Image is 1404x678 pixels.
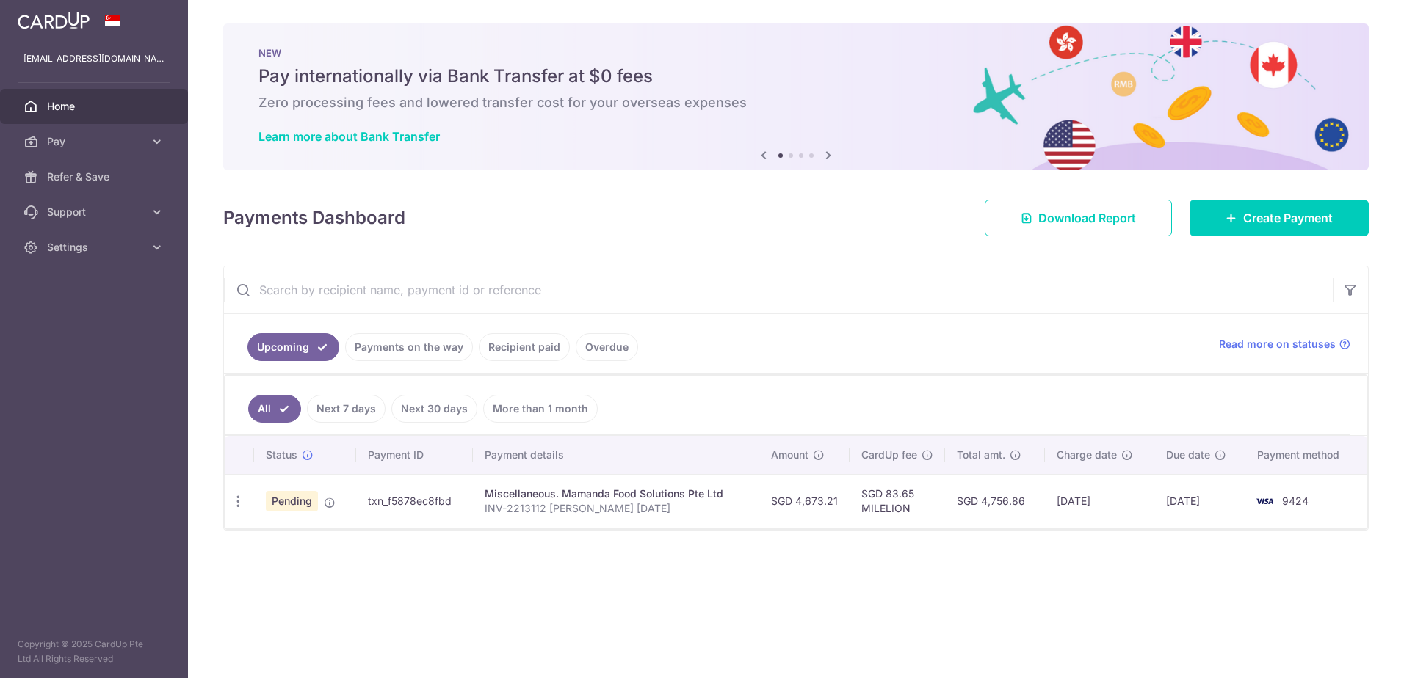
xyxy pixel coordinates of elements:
a: Next 30 days [391,395,477,423]
input: Search by recipient name, payment id or reference [224,266,1333,313]
span: Home [47,99,144,114]
a: Next 7 days [307,395,386,423]
p: [EMAIL_ADDRESS][DOMAIN_NAME] [23,51,164,66]
img: Bank transfer banner [223,23,1369,170]
h6: Zero processing fees and lowered transfer cost for your overseas expenses [258,94,1334,112]
span: Refer & Save [47,169,144,184]
td: txn_f5878ec8fbd [356,474,473,528]
a: Create Payment [1190,200,1369,236]
td: SGD 83.65 MILELION [850,474,945,528]
td: [DATE] [1154,474,1245,528]
span: Status [266,448,297,462]
span: Create Payment [1243,209,1333,227]
div: Miscellaneous. Mamanda Food Solutions Pte Ltd [485,486,748,501]
a: Upcoming [247,333,339,361]
span: Due date [1166,448,1210,462]
span: Total amt. [957,448,1005,462]
a: Overdue [576,333,638,361]
span: Settings [47,240,144,255]
a: Payments on the way [345,333,473,361]
h4: Payments Dashboard [223,205,405,231]
td: [DATE] [1045,474,1154,528]
span: Support [47,205,144,219]
td: SGD 4,756.86 [945,474,1045,528]
a: Read more on statuses [1219,337,1350,351]
h5: Pay internationally via Bank Transfer at $0 fees [258,65,1334,88]
span: CardUp fee [861,448,917,462]
span: Charge date [1057,448,1117,462]
span: Pending [266,491,318,511]
a: More than 1 month [483,395,598,423]
img: Bank Card [1250,492,1279,510]
a: Recipient paid [479,333,570,361]
th: Payment details [473,436,759,474]
p: INV-2213112 [PERSON_NAME] [DATE] [485,501,748,516]
span: Pay [47,134,144,149]
td: SGD 4,673.21 [759,474,850,528]
span: Read more on statuses [1219,337,1336,351]
span: Download Report [1038,209,1136,227]
span: 9424 [1282,495,1309,507]
th: Payment ID [356,436,473,474]
a: Learn more about Bank Transfer [258,129,440,144]
a: Download Report [985,200,1172,236]
a: All [248,395,301,423]
p: NEW [258,47,1334,59]
img: CardUp [18,12,90,29]
span: Amount [771,448,808,462]
th: Payment method [1245,436,1367,474]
